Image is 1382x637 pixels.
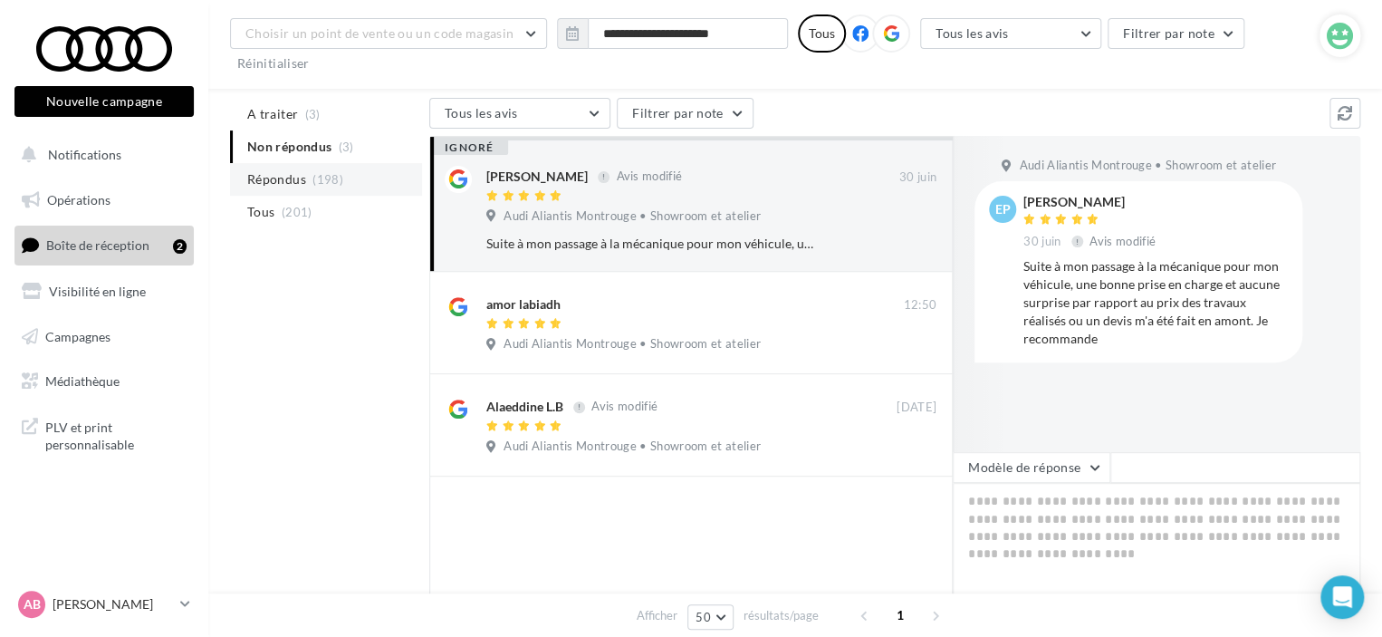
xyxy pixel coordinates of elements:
[744,607,819,624] span: résultats/page
[230,18,547,49] button: Choisir un point de vente ou un code magasin
[11,226,197,265] a: Boîte de réception2
[230,53,317,74] button: Réinitialiser
[1089,234,1156,248] span: Avis modifié
[486,168,588,186] div: [PERSON_NAME]
[247,105,298,123] span: A traiter
[486,295,561,314] div: amor labiadh
[11,136,190,174] button: Notifications
[886,601,915,630] span: 1
[936,25,1009,41] span: Tous les avis
[312,172,343,187] span: (198)
[445,105,518,121] span: Tous les avis
[1023,196,1159,208] div: [PERSON_NAME]
[48,147,121,162] span: Notifications
[1023,234,1060,250] span: 30 juin
[53,595,173,613] p: [PERSON_NAME]
[897,400,936,416] span: [DATE]
[504,336,761,352] span: Audi Aliantis Montrouge • Showroom et atelier
[305,107,321,121] span: (3)
[504,439,761,455] span: Audi Aliantis Montrouge • Showroom et atelier
[486,398,563,416] div: Alaeddine L.B
[46,237,149,253] span: Boîte de réception
[14,587,194,622] a: AB [PERSON_NAME]
[953,452,1110,483] button: Modèle de réponse
[429,98,610,129] button: Tous les avis
[173,239,187,254] div: 2
[637,607,677,624] span: Afficher
[1108,18,1244,49] button: Filtrer par note
[247,170,306,188] span: Répondus
[798,14,846,53] div: Tous
[616,169,682,184] span: Avis modifié
[1023,257,1288,348] div: Suite à mon passage à la mécanique pour mon véhicule, une bonne prise en charge et aucune surpris...
[1320,575,1364,619] div: Open Intercom Messenger
[14,86,194,117] button: Nouvelle campagne
[903,297,936,314] span: 12:50
[486,235,819,253] div: Suite à mon passage à la mécanique pour mon véhicule, une bonne prise en charge et aucune surpris...
[11,362,197,401] a: Médiathèque
[430,140,508,155] div: ignoré
[687,604,734,630] button: 50
[11,273,197,311] a: Visibilité en ligne
[47,192,110,208] span: Opérations
[45,373,120,389] span: Médiathèque
[11,318,197,356] a: Campagnes
[247,203,274,221] span: Tous
[504,208,761,225] span: Audi Aliantis Montrouge • Showroom et atelier
[49,284,146,299] span: Visibilité en ligne
[617,98,753,129] button: Filtrer par note
[11,408,197,461] a: PLV et print personnalisable
[696,610,711,624] span: 50
[282,205,312,219] span: (201)
[45,328,110,343] span: Campagnes
[45,415,187,454] span: PLV et print personnalisable
[920,18,1101,49] button: Tous les avis
[24,595,41,613] span: AB
[995,200,1011,218] span: EP
[1019,158,1276,174] span: Audi Aliantis Montrouge • Showroom et atelier
[591,400,657,414] span: Avis modifié
[11,181,197,219] a: Opérations
[245,25,513,41] span: Choisir un point de vente ou un code magasin
[899,169,936,186] span: 30 juin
